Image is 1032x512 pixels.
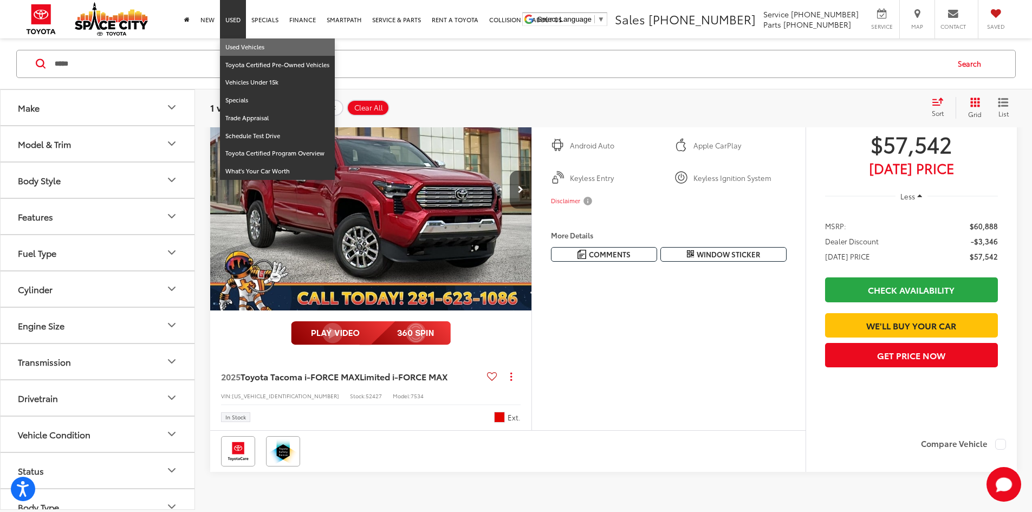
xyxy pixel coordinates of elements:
span: Ext. [508,412,521,423]
a: Toyota Certified Pre-Owned Vehicles [220,56,335,74]
div: Features [18,211,53,221]
a: What's Your Car Worth [220,163,335,180]
button: StatusStatus [1,452,196,488]
button: Vehicle ConditionVehicle Condition [1,416,196,451]
img: Toyota Care [223,438,253,464]
div: Vehicle Condition [18,429,90,439]
span: Contact [940,23,966,30]
div: Engine Size [18,320,64,330]
span: Disclaimer [551,197,580,205]
a: Vehicles Under 15k [220,74,335,92]
button: Select sort value [926,96,956,118]
span: Apple CarPlay [693,140,787,151]
span: Window Sticker [697,249,760,260]
span: Keyless Entry [570,173,663,184]
span: Android Auto [570,140,663,151]
span: Toyota Tacoma i-FORCE MAX [241,370,360,383]
button: Get Price Now [825,343,998,367]
img: Space City Toyota [75,2,148,36]
h4: More Details [551,231,787,239]
span: Sort [932,108,944,118]
div: Body Style [18,174,61,185]
div: Fuel Type [18,247,56,257]
form: Search by Make, Model, or Keyword [54,50,947,76]
a: 2025 Toyota Tacoma i-FORCE MAX Limited i-FORCE MAX2025 Toyota Tacoma i-FORCE MAX Limited i-FORCE ... [210,69,533,311]
button: Disclaimer [551,190,594,212]
span: Less [900,191,915,201]
button: DrivetrainDrivetrain [1,380,196,415]
div: Drivetrain [165,391,178,404]
span: VIN: [221,392,232,400]
img: 2025 Toyota Tacoma i-FORCE MAX Limited i-FORCE MAX [210,69,533,312]
span: $57,542 [825,130,998,157]
span: Select Language [537,15,592,23]
a: Toyota Certified Program Overview [220,145,335,163]
button: MakeMake [1,89,196,125]
span: Clear All [354,103,383,112]
span: ▼ [598,15,605,23]
div: Make [18,102,40,112]
span: [US_VEHICLE_IDENTIFICATION_NUMBER] [232,392,339,400]
div: Transmission [18,356,71,366]
span: 1 vehicle found [210,100,278,113]
button: TransmissionTransmission [1,344,196,379]
a: Specials [220,92,335,109]
button: Body StyleBody Style [1,162,196,197]
span: Comments [589,249,631,260]
div: Cylinder [165,282,178,295]
div: Make [165,101,178,114]
button: Search [947,50,997,77]
span: dropdown dots [510,372,512,381]
span: Parts [763,19,781,30]
div: Model & Trim [18,138,71,148]
button: Model & TrimModel & Trim [1,126,196,161]
span: -$3,346 [971,236,998,247]
button: Toggle Chat Window [986,467,1021,502]
span: Saved [984,23,1008,30]
span: [DATE] Price [825,163,998,173]
button: Comments [551,247,657,262]
div: Model & Trim [165,137,178,150]
div: Status [18,465,44,475]
img: Toyota Safety Sense [268,438,298,464]
img: full motion video [291,321,451,345]
a: Used Vehicles [220,38,335,56]
div: Body Type [18,501,59,511]
span: List [998,108,1009,118]
span: Keyless Ignition System [693,173,787,184]
div: Fuel Type [165,246,178,259]
span: MSRP: [825,221,846,231]
button: Next image [510,171,531,209]
span: [PHONE_NUMBER] [783,19,851,30]
div: Transmission [165,355,178,368]
button: Engine SizeEngine Size [1,307,196,342]
svg: Start Chat [986,467,1021,502]
a: Trade Appraisal [220,109,335,127]
button: CylinderCylinder [1,271,196,306]
span: In Stock [225,414,246,420]
span: Service [763,9,789,20]
span: $57,542 [970,251,998,262]
div: Status [165,464,178,477]
div: Features [165,210,178,223]
a: Check Availability [825,277,998,302]
button: Less [895,187,928,206]
span: Model: [393,392,411,400]
span: ​ [594,15,595,23]
button: Actions [502,367,521,386]
span: Limited i-FORCE MAX [360,370,447,383]
i: Window Sticker [687,250,694,258]
div: Body Style [165,173,178,186]
span: [PHONE_NUMBER] [791,9,859,20]
img: Comments [577,250,586,259]
button: Grid View [956,96,990,118]
span: 52427 [366,392,382,400]
button: Clear All [347,99,390,115]
a: Select Language​ [537,15,605,23]
button: Window Sticker [660,247,787,262]
a: We'll Buy Your Car [825,313,998,338]
span: Dealer Discount [825,236,879,247]
button: FeaturesFeatures [1,198,196,234]
span: Sales [615,10,645,28]
span: 2025 [221,370,241,383]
